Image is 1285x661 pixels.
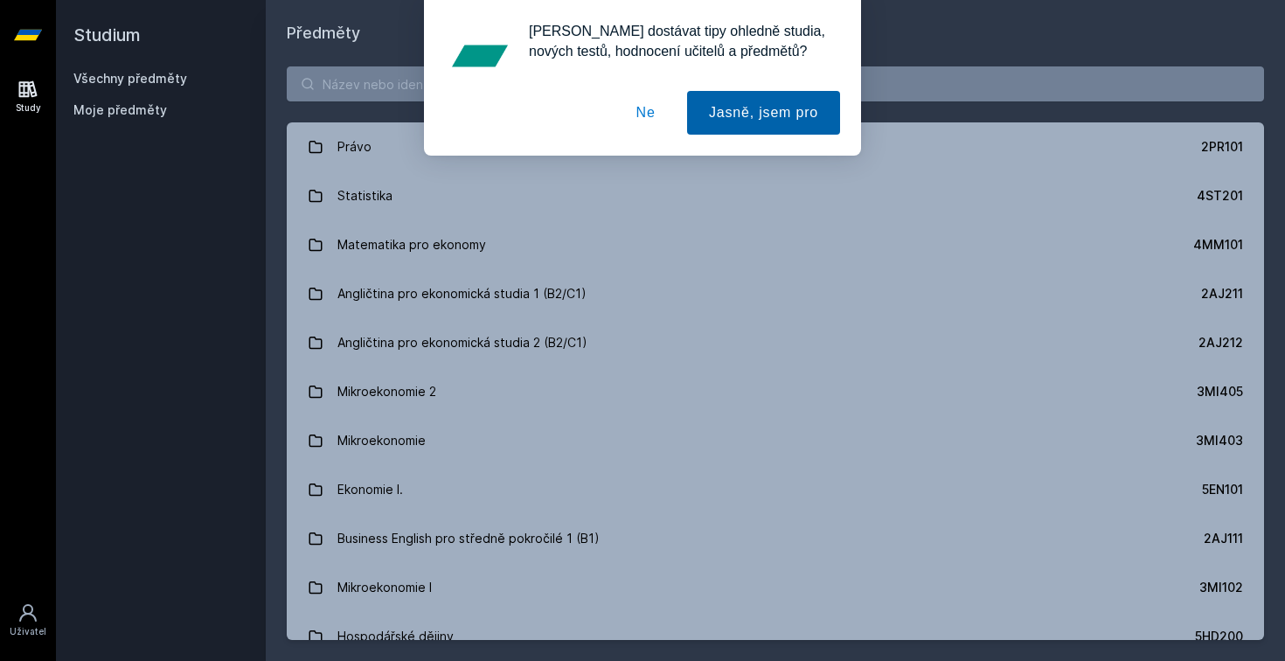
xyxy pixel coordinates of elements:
[337,276,587,311] div: Angličtina pro ekonomická studia 1 (B2/C1)
[287,367,1264,416] a: Mikroekonomie 2 3MI405
[687,91,840,135] button: Jasně, jsem pro
[337,227,486,262] div: Matematika pro ekonomy
[445,21,515,91] img: notification icon
[1197,187,1243,205] div: 4ST201
[287,171,1264,220] a: Statistika 4ST201
[515,21,840,61] div: [PERSON_NAME] dostávat tipy ohledně studia, nových testů, hodnocení učitelů a předmětů?
[337,570,432,605] div: Mikroekonomie I
[615,91,677,135] button: Ne
[337,325,587,360] div: Angličtina pro ekonomická studia 2 (B2/C1)
[287,220,1264,269] a: Matematika pro ekonomy 4MM101
[337,178,392,213] div: Statistika
[337,374,436,409] div: Mikroekonomie 2
[3,594,52,647] a: Uživatel
[1198,334,1243,351] div: 2AJ212
[287,465,1264,514] a: Ekonomie I. 5EN101
[287,416,1264,465] a: Mikroekonomie 3MI403
[337,619,454,654] div: Hospodářské dějiny
[287,514,1264,563] a: Business English pro středně pokročilé 1 (B1) 2AJ111
[287,612,1264,661] a: Hospodářské dějiny 5HD200
[1195,628,1243,645] div: 5HD200
[287,318,1264,367] a: Angličtina pro ekonomická studia 2 (B2/C1) 2AJ212
[1202,481,1243,498] div: 5EN101
[1197,383,1243,400] div: 3MI405
[287,563,1264,612] a: Mikroekonomie I 3MI102
[287,269,1264,318] a: Angličtina pro ekonomická studia 1 (B2/C1) 2AJ211
[337,423,426,458] div: Mikroekonomie
[337,472,403,507] div: Ekonomie I.
[1199,579,1243,596] div: 3MI102
[1196,432,1243,449] div: 3MI403
[10,625,46,638] div: Uživatel
[1204,530,1243,547] div: 2AJ111
[1201,285,1243,303] div: 2AJ211
[1193,236,1243,254] div: 4MM101
[337,521,600,556] div: Business English pro středně pokročilé 1 (B1)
